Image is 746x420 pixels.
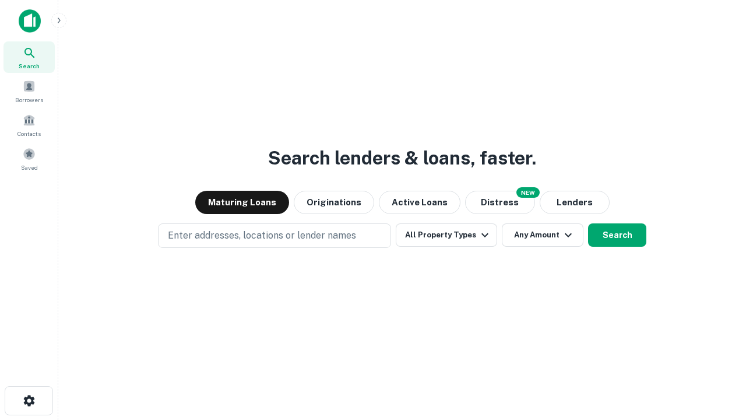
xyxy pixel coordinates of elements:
[540,191,610,214] button: Lenders
[688,327,746,383] iframe: Chat Widget
[168,229,356,243] p: Enter addresses, locations or lender names
[588,223,646,247] button: Search
[195,191,289,214] button: Maturing Loans
[396,223,497,247] button: All Property Types
[516,187,540,198] div: NEW
[294,191,374,214] button: Originations
[268,144,536,172] h3: Search lenders & loans, faster.
[3,41,55,73] a: Search
[158,223,391,248] button: Enter addresses, locations or lender names
[21,163,38,172] span: Saved
[3,143,55,174] a: Saved
[19,9,41,33] img: capitalize-icon.png
[3,109,55,141] a: Contacts
[379,191,460,214] button: Active Loans
[19,61,40,71] span: Search
[17,129,41,138] span: Contacts
[465,191,535,214] button: Search distressed loans with lien and other non-mortgage details.
[3,75,55,107] a: Borrowers
[15,95,43,104] span: Borrowers
[502,223,583,247] button: Any Amount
